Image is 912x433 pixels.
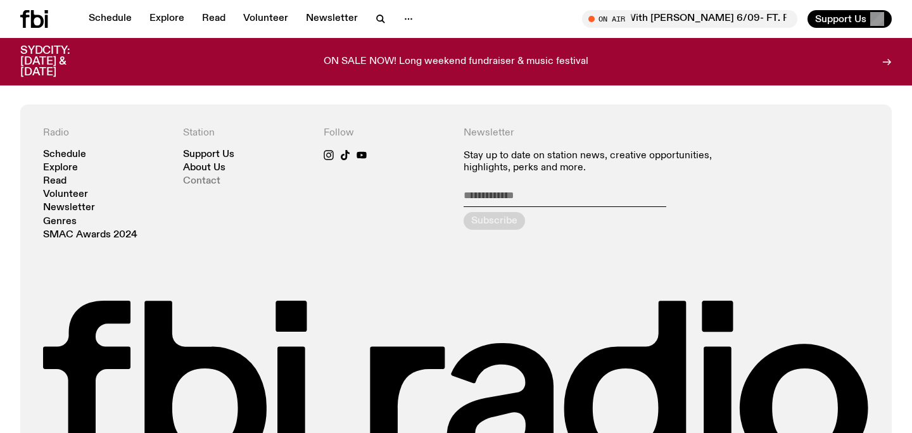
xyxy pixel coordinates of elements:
button: Subscribe [464,212,525,230]
h3: SYDCITY: [DATE] & [DATE] [20,46,101,78]
a: Volunteer [236,10,296,28]
a: Explore [43,163,78,173]
a: Genres [43,217,77,227]
a: Schedule [43,150,86,160]
a: Schedule [81,10,139,28]
h4: Radio [43,127,168,139]
button: Support Us [807,10,892,28]
h4: Station [183,127,308,139]
a: Newsletter [298,10,365,28]
a: Explore [142,10,192,28]
p: Stay up to date on station news, creative opportunities, highlights, perks and more. [464,150,729,174]
h4: Follow [324,127,448,139]
a: SMAC Awards 2024 [43,230,137,240]
a: Read [43,177,66,186]
a: Support Us [183,150,234,160]
a: Contact [183,177,220,186]
a: Read [194,10,233,28]
span: Support Us [815,13,866,25]
a: Volunteer [43,190,88,199]
p: ON SALE NOW! Long weekend fundraiser & music festival [324,56,588,68]
h4: Newsletter [464,127,729,139]
button: On AirLunch With [PERSON_NAME] 6/09- FT. Ran Cap Duoi [582,10,797,28]
a: About Us [183,163,225,173]
a: Newsletter [43,203,95,213]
